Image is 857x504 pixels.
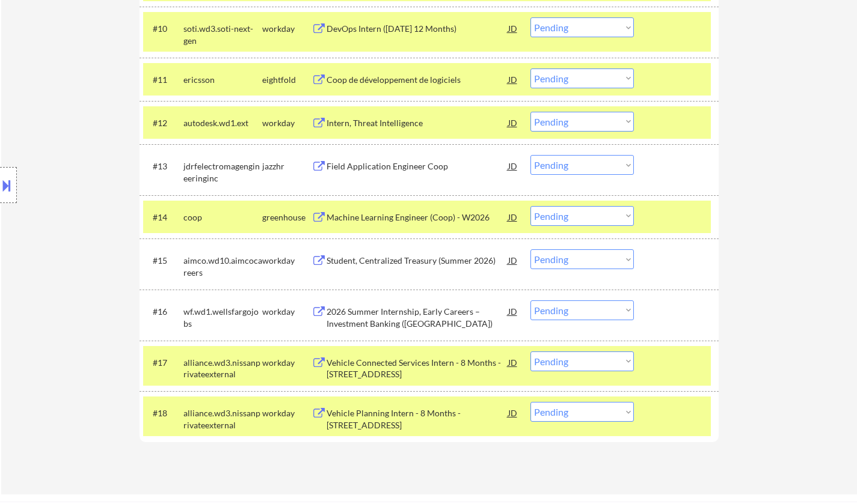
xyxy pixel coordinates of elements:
div: JD [507,206,519,228]
div: workday [262,117,312,129]
div: DevOps Intern ([DATE] 12 Months) [327,23,508,35]
div: JD [507,155,519,177]
div: ericsson [183,74,262,86]
div: Intern, Threat Intelligence [327,117,508,129]
div: workday [262,255,312,267]
div: autodesk.wd1.ext [183,117,262,129]
div: Machine Learning Engineer (Coop) - W2026 [327,211,508,223]
div: JD [507,112,519,133]
div: jdrfelectromagengineeringinc [183,160,262,184]
div: Vehicle Planning Intern - 8 Months - [STREET_ADDRESS] [327,407,508,431]
div: Student, Centralized Treasury (Summer 2026) [327,255,508,267]
div: Vehicle Connected Services Intern - 8 Months - [STREET_ADDRESS] [327,357,508,380]
div: soti.wd3.soti-next-gen [183,23,262,46]
div: workday [262,357,312,369]
div: JD [507,351,519,373]
div: JD [507,249,519,271]
div: JD [507,17,519,39]
div: greenhouse [262,211,312,223]
div: workday [262,407,312,419]
div: Coop de développement de logiciels [327,74,508,86]
div: #16 [153,306,174,318]
div: eightfold [262,74,312,86]
div: alliance.wd3.nissanprivateexternal [183,357,262,380]
div: #10 [153,23,174,35]
div: JD [507,68,519,90]
div: 2026 Summer Internship, Early Careers – Investment Banking ([GEOGRAPHIC_DATA]) [327,306,508,329]
div: #18 [153,407,174,419]
div: coop [183,211,262,223]
div: #17 [153,357,174,369]
div: aimco.wd10.aimcocareers [183,255,262,278]
div: workday [262,23,312,35]
div: JD [507,300,519,322]
div: wf.wd1.wellsfargojobs [183,306,262,329]
div: Field Application Engineer Coop [327,160,508,172]
div: workday [262,306,312,318]
div: jazzhr [262,160,312,172]
div: alliance.wd3.nissanprivateexternal [183,407,262,431]
div: JD [507,402,519,424]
